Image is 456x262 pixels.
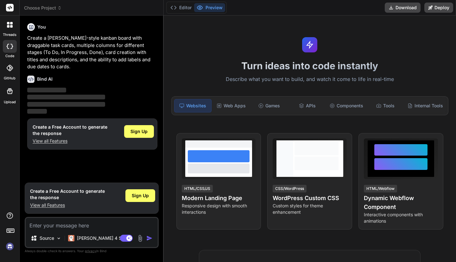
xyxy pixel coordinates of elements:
div: APIs [289,99,326,112]
div: Components [327,99,366,112]
h1: Create a Free Account to generate the response [33,124,107,137]
label: code [5,53,14,59]
div: Internal Tools [405,99,446,112]
h1: Turn ideas into code instantly [168,60,452,71]
label: GitHub [4,76,16,81]
p: View all Features [30,202,105,208]
p: Describe what you want to build, and watch it come to life in real-time [168,75,452,84]
p: [PERSON_NAME] 4 S.. [77,235,124,241]
div: Websites [174,99,212,112]
img: attachment [136,235,144,242]
span: Sign Up [132,192,149,199]
img: signin [4,241,15,252]
p: Responsive design with smooth interactions [182,203,256,215]
h1: Create a Free Account to generate the response [30,188,105,201]
p: Create a [PERSON_NAME]-style kanban board with draggable task cards, multiple columns for differe... [27,35,157,71]
button: Deploy [424,3,453,13]
h6: You [37,24,46,30]
span: ‌ [27,109,47,114]
div: Games [251,99,288,112]
img: Pick Models [56,236,61,241]
span: privacy [85,249,96,253]
span: ‌ [27,102,105,107]
img: icon [146,235,153,241]
button: Download [385,3,421,13]
h4: WordPress Custom CSS [273,194,347,203]
p: Source [40,235,54,241]
div: Web Apps [213,99,250,112]
label: Upload [4,99,16,105]
span: Choose Project [24,5,62,11]
p: Interactive components with animations [364,212,438,224]
span: Sign Up [130,128,148,135]
div: Tools [367,99,404,112]
p: View all Features [33,138,107,144]
h4: Modern Landing Page [182,194,256,203]
img: Claude 4 Sonnet [68,235,74,241]
button: Editor [168,3,194,12]
h4: Dynamic Webflow Component [364,194,438,212]
span: ‌ [27,88,66,92]
div: HTML/Webflow [364,185,397,192]
p: Always double-check its answers. Your in Bind [25,248,159,254]
div: CSS/WordPress [273,185,307,192]
button: Preview [194,3,225,12]
span: ‌ [27,95,105,99]
p: Custom styles for theme enhancement [273,203,347,215]
h6: Bind AI [37,76,53,82]
label: threads [3,32,16,37]
div: HTML/CSS/JS [182,185,213,192]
